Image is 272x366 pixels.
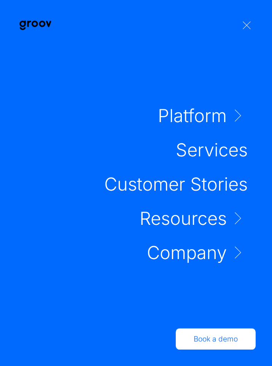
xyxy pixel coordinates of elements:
[140,209,247,227] a: Resources
[176,141,248,159] a: Services
[147,243,247,261] a: Company
[16,16,54,34] img: Groov | Workplace Science Platform | Unlock Performance | Drive Results
[158,107,247,124] a: Platform
[176,328,256,350] a: Book a demo
[104,175,248,193] a: Customer Stories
